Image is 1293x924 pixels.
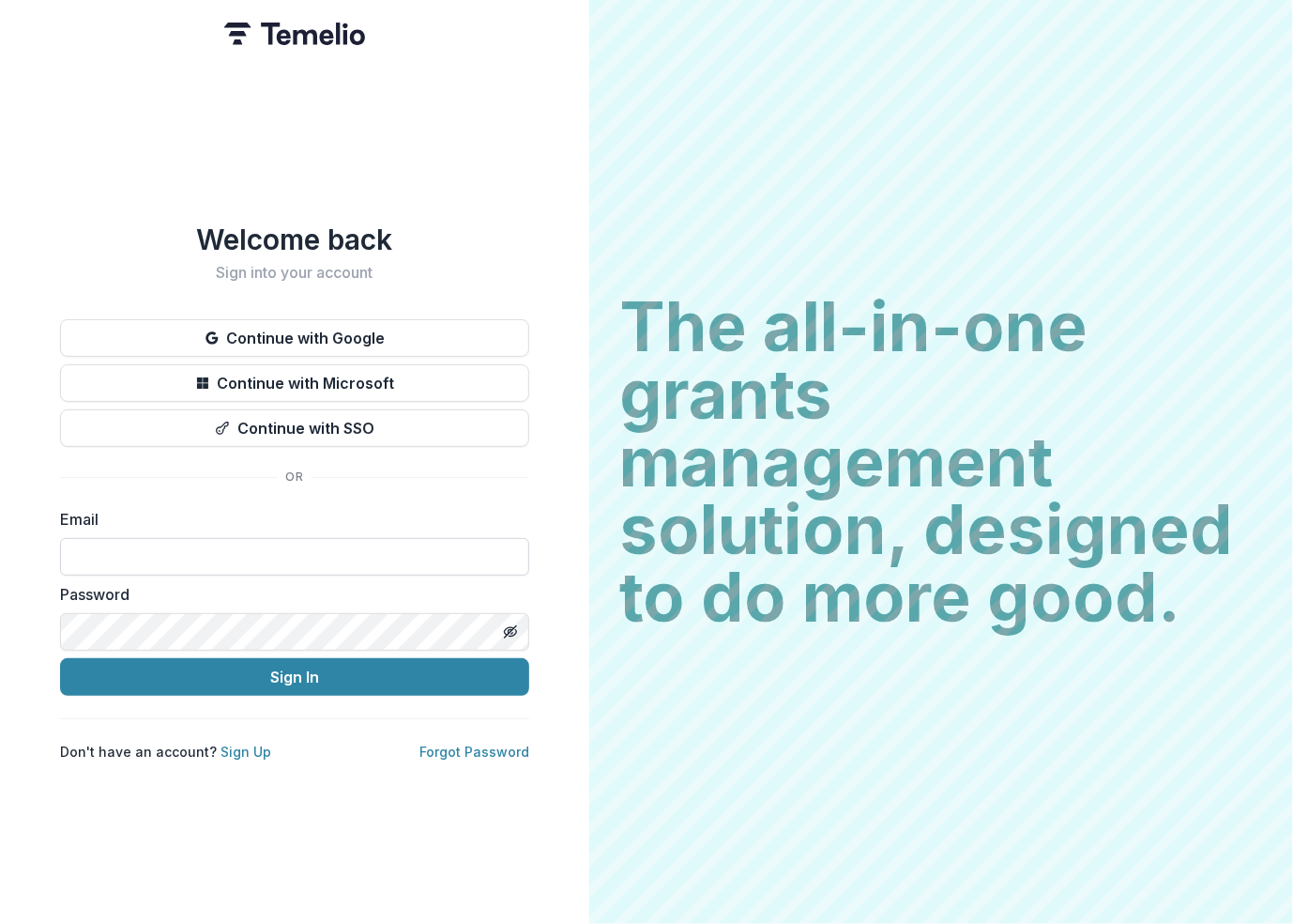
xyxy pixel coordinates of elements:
a: Forgot Password [419,744,529,760]
h1: Welcome back [60,223,529,256]
button: Toggle password visibility [495,617,525,647]
button: Continue with SSO [60,409,529,447]
label: Password [60,583,518,606]
p: Don't have an account? [60,742,271,762]
h2: Sign into your account [60,264,529,282]
button: Sign In [60,658,529,696]
button: Continue with Google [60,319,529,357]
img: Temelio [224,23,365,45]
label: Email [60,508,518,531]
a: Sign Up [221,744,271,760]
button: Continue with Microsoft [60,364,529,402]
